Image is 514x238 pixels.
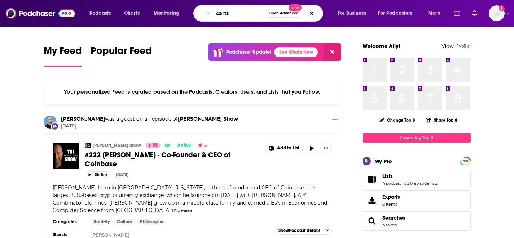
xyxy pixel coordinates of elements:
span: Logged in as amaclellan [489,5,505,21]
a: Show notifications dropdown [451,7,463,19]
span: For Business [338,8,366,18]
button: open menu [333,8,375,19]
img: Shawn Ryan Show [85,143,91,148]
a: See What's New [274,47,318,57]
a: [PERSON_NAME] [91,232,129,238]
div: Search podcasts, credits, & more... [200,5,330,22]
span: Charts [124,8,140,18]
span: #222 [PERSON_NAME] - Co-Founder & CEO of Coinbase [85,151,230,169]
span: 0 items [382,202,400,207]
img: Brian Armstrong [44,116,57,129]
div: New Appearance [51,122,59,130]
a: 0 episode lists [410,181,438,186]
span: Add to List [277,145,299,151]
span: My Feed [44,45,82,61]
button: Show More Button [265,143,303,154]
span: Exports [365,195,379,205]
a: Welcome Ally! [363,42,400,49]
a: #222 [PERSON_NAME] - Co-Founder & CEO of Coinbase [85,151,260,169]
button: open menu [423,8,449,19]
button: 5 [196,143,209,148]
input: Search podcasts, credits, & more... [213,8,265,19]
a: Active [175,143,194,148]
a: Popular Feed [91,45,152,67]
h3: Guests [53,232,85,238]
a: 4 podcast lists [382,181,409,186]
span: Searches [363,211,471,231]
a: Culture [114,219,135,225]
div: [DATE] [116,172,128,177]
span: ... [177,207,180,214]
span: New [289,4,302,11]
button: Show More Button [320,143,332,154]
button: 3h 8m [85,171,110,178]
a: [PERSON_NAME] Show [92,143,141,148]
a: Society [91,219,113,225]
a: Searches [382,215,405,221]
button: Open AdvancedNew [265,9,302,18]
a: Charts [119,8,144,19]
button: Show profile menu [489,5,505,21]
a: Searches [365,216,379,226]
a: Create My Top 8 [363,133,471,143]
img: Podchaser - Follow, Share and Rate Podcasts [6,6,75,20]
div: Your personalized Feed is curated based on the Podcasts, Creators, Users, and Lists that you Follow. [44,80,341,104]
span: 93 [153,142,158,149]
a: My Feed [44,45,82,67]
span: Monitoring [154,8,179,18]
button: open menu [373,8,423,19]
h3: Categories [53,219,85,225]
span: [DATE] [61,123,238,129]
p: Podchaser Update! [226,49,271,55]
button: open menu [84,8,120,19]
img: User Profile [489,5,505,21]
a: PRO [461,158,470,163]
span: Popular Feed [91,45,152,61]
span: Exports [382,194,400,200]
span: Open Advanced [269,12,299,15]
button: Change Top 8 [375,116,420,125]
a: Show notifications dropdown [469,7,480,19]
a: Lists [382,173,438,179]
span: [PERSON_NAME], born in [GEOGRAPHIC_DATA], [US_STATE], is the co-founder and CEO of Coinbase, the ... [53,184,327,214]
a: Shawn Ryan Show [178,116,238,122]
a: Exports [363,190,471,210]
a: View Profile [441,42,471,49]
a: 93 [146,143,161,148]
span: PRO [461,158,470,164]
svg: Add a profile image [499,5,505,11]
span: Podcasts [89,8,111,18]
a: Lists [365,174,379,184]
span: For Podcasters [378,8,413,18]
span: , [409,181,410,186]
span: Active [177,142,191,149]
a: Brian Armstrong [61,116,105,122]
a: 3 saved [382,223,397,228]
span: Show Podcast Details [278,228,320,233]
button: open menu [149,8,189,19]
button: ShowPodcast Details [275,226,332,235]
span: More [428,8,440,18]
h3: was a guest on an episode of [61,116,238,122]
img: #222 Brian Armstrong - Co-Founder & CEO of Coinbase [53,143,79,169]
button: more [181,208,192,214]
span: Lists [382,173,393,179]
div: My Pro [374,158,392,165]
button: Share Top 8 [425,113,458,127]
button: Show More Button [329,116,341,125]
a: Philosophy [137,219,166,225]
span: Lists [363,170,471,189]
